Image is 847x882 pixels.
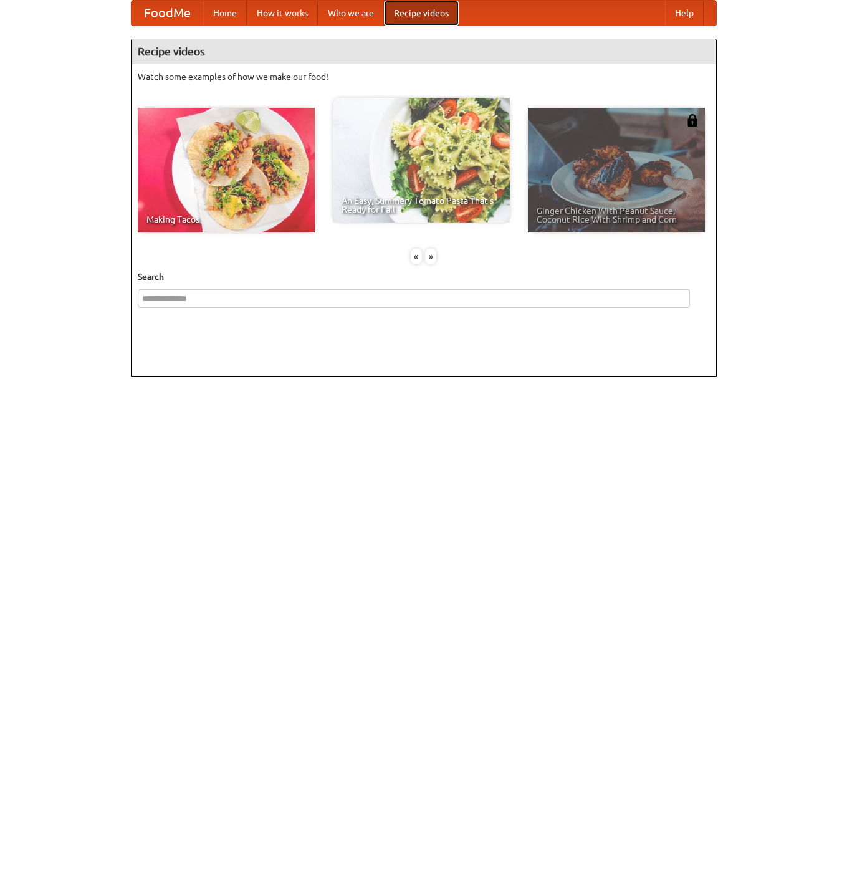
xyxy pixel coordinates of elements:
a: How it works [247,1,318,26]
a: Recipe videos [384,1,459,26]
span: Making Tacos [146,215,306,224]
a: Help [665,1,704,26]
p: Watch some examples of how we make our food! [138,70,710,83]
a: An Easy, Summery Tomato Pasta That's Ready for Fall [333,98,510,223]
h4: Recipe videos [132,39,716,64]
a: Home [203,1,247,26]
img: 483408.png [686,114,699,127]
div: » [425,249,436,264]
div: « [411,249,422,264]
h5: Search [138,271,710,283]
a: Making Tacos [138,108,315,232]
span: An Easy, Summery Tomato Pasta That's Ready for Fall [342,196,501,214]
a: FoodMe [132,1,203,26]
a: Who we are [318,1,384,26]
